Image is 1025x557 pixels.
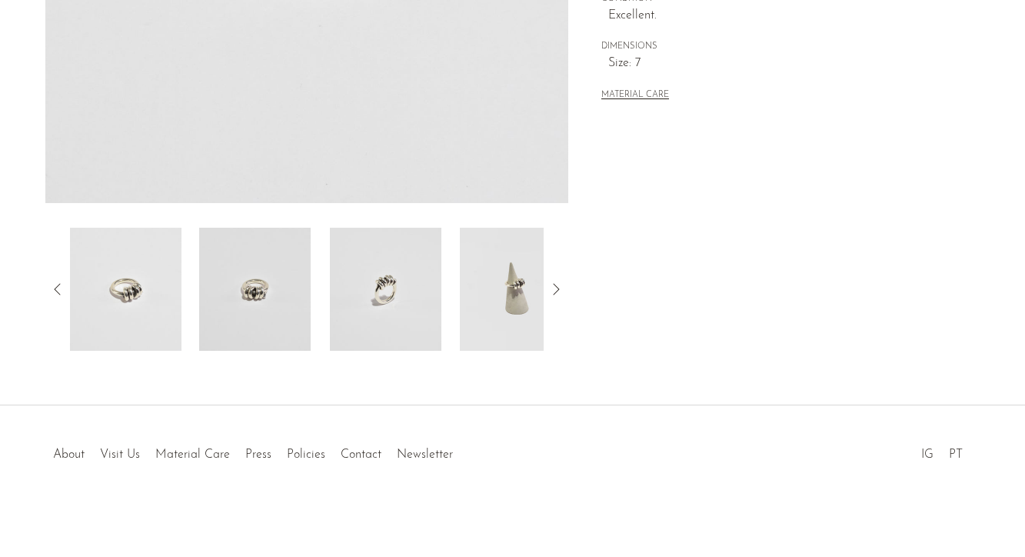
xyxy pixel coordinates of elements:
a: Visit Us [100,449,140,461]
a: About [53,449,85,461]
span: Size: 7 [608,54,947,74]
a: Material Care [155,449,230,461]
span: DIMENSIONS [601,40,947,54]
a: Policies [287,449,325,461]
img: Sterling Knot Ring [199,228,311,351]
a: Contact [341,449,381,461]
img: Sterling Knot Ring [70,228,181,351]
ul: Quick links [45,436,461,465]
img: Sterling Knot Ring [330,228,441,351]
img: Sterling Knot Ring [460,228,571,351]
span: Excellent. [608,6,947,26]
button: MATERIAL CARE [601,90,669,102]
a: PT [949,449,963,461]
a: IG [921,449,933,461]
ul: Social Medias [914,436,970,465]
a: Press [245,449,271,461]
